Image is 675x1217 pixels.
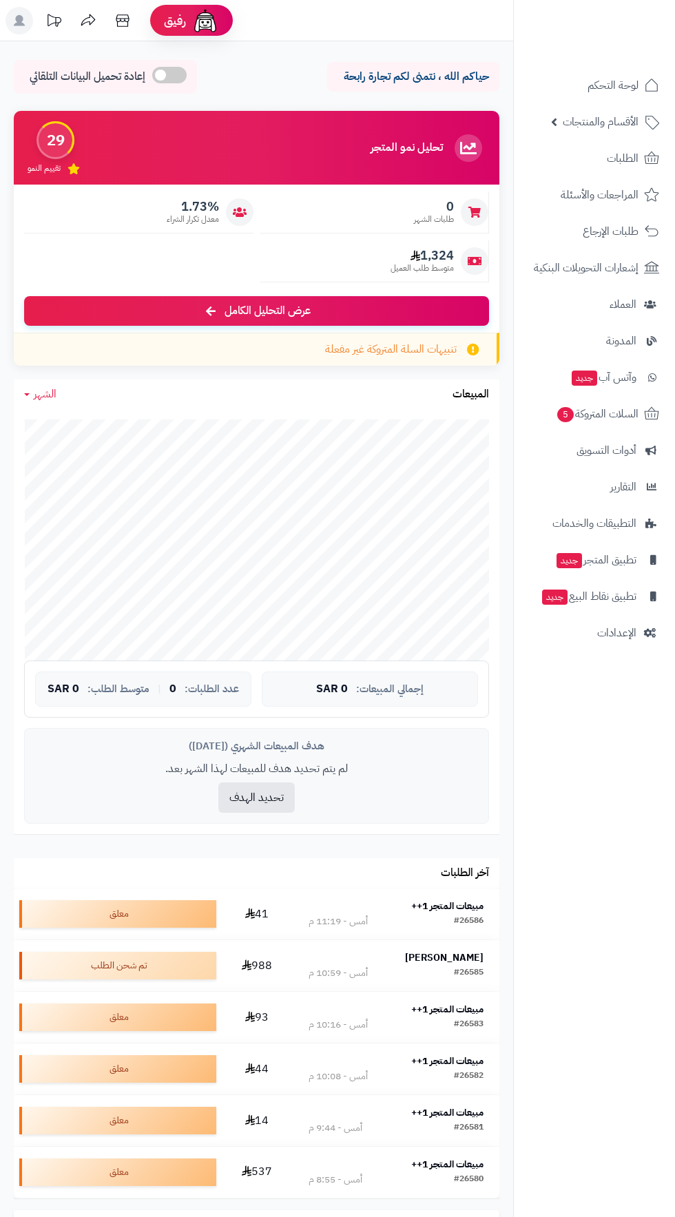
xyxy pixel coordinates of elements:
a: تحديثات المنصة [37,7,71,38]
strong: مبيعات المتجر 1++ [411,1105,484,1120]
div: #26586 [454,915,484,928]
div: أمس - 8:55 م [309,1173,362,1187]
a: تطبيق المتجرجديد [522,543,667,576]
a: الطلبات [522,142,667,175]
span: متوسط طلب العميل [391,262,454,274]
span: طلبات الشهر [414,214,454,225]
span: المراجعات والأسئلة [561,185,638,205]
span: 0 SAR [316,683,348,696]
span: 0 SAR [48,683,79,696]
a: لوحة التحكم [522,69,667,102]
div: #26585 [454,966,484,980]
span: إشعارات التحويلات البنكية [534,258,638,278]
h3: المبيعات [453,388,489,401]
div: معلق [19,1158,216,1186]
td: 14 [222,1095,293,1146]
div: معلق [19,1055,216,1083]
span: إجمالي المبيعات: [356,683,424,695]
a: المدونة [522,324,667,357]
div: #26582 [454,1070,484,1083]
span: متوسط الطلب: [87,683,149,695]
span: جديد [572,371,597,386]
span: السلات المتروكة [556,404,638,424]
div: تم شحن الطلب [19,952,216,979]
span: التطبيقات والخدمات [552,514,636,533]
td: 93 [222,992,293,1043]
strong: مبيعات المتجر 1++ [411,1157,484,1172]
img: ai-face.png [191,7,219,34]
div: معلق [19,900,216,928]
span: المدونة [606,331,636,351]
span: تطبيق المتجر [555,550,636,570]
a: أدوات التسويق [522,434,667,467]
strong: [PERSON_NAME] [405,950,484,965]
button: تحديد الهدف [218,782,295,813]
div: #26581 [454,1121,484,1135]
span: إعادة تحميل البيانات التلقائي [30,69,145,85]
span: 5 [557,407,574,423]
p: لم يتم تحديد هدف للمبيعات لهذا الشهر بعد. [35,761,478,777]
div: #26580 [454,1173,484,1187]
span: تنبيهات السلة المتروكة غير مفعلة [325,342,457,357]
a: الإعدادات [522,616,667,649]
p: حياكم الله ، نتمنى لكم تجارة رابحة [337,69,489,85]
span: جديد [542,590,568,605]
span: 0 [414,199,454,214]
span: أدوات التسويق [577,441,636,460]
span: وآتس آب [570,368,636,387]
span: 0 [169,683,176,696]
a: المراجعات والأسئلة [522,178,667,211]
a: تطبيق نقاط البيعجديد [522,580,667,613]
strong: مبيعات المتجر 1++ [411,1054,484,1068]
span: 1.73% [167,199,219,214]
span: رفيق [164,12,186,29]
div: أمس - 10:08 م [309,1070,368,1083]
h3: تحليل نمو المتجر [371,142,443,154]
span: الإعدادات [597,623,636,643]
span: 1,324 [391,248,454,263]
a: الشهر [24,386,56,402]
img: logo-2.png [581,31,662,60]
div: أمس - 10:59 م [309,966,368,980]
h3: آخر الطلبات [441,867,489,880]
div: هدف المبيعات الشهري ([DATE]) [35,739,478,753]
a: طلبات الإرجاع [522,215,667,248]
span: تقييم النمو [28,163,61,174]
td: 44 [222,1043,293,1094]
span: | [158,684,161,694]
td: 41 [222,888,293,939]
div: أمس - 11:19 م [309,915,368,928]
div: معلق [19,1107,216,1134]
span: الأقسام والمنتجات [563,112,638,132]
a: التطبيقات والخدمات [522,507,667,540]
div: أمس - 9:44 م [309,1121,362,1135]
span: عدد الطلبات: [185,683,239,695]
strong: مبيعات المتجر 1++ [411,1002,484,1017]
a: عرض التحليل الكامل [24,296,489,326]
a: العملاء [522,288,667,321]
a: التقارير [522,470,667,503]
span: الشهر [34,386,56,402]
span: معدل تكرار الشراء [167,214,219,225]
a: وآتس آبجديد [522,361,667,394]
span: لوحة التحكم [588,76,638,95]
span: الطلبات [607,149,638,168]
a: السلات المتروكة5 [522,397,667,430]
span: العملاء [610,295,636,314]
span: تطبيق نقاط البيع [541,587,636,606]
td: 537 [222,1147,293,1198]
div: #26583 [454,1018,484,1032]
strong: مبيعات المتجر 1++ [411,899,484,913]
div: معلق [19,1003,216,1031]
span: التقارير [610,477,636,497]
span: طلبات الإرجاع [583,222,638,241]
span: جديد [557,553,582,568]
div: أمس - 10:16 م [309,1018,368,1032]
td: 988 [222,940,293,991]
span: عرض التحليل الكامل [225,303,311,319]
a: إشعارات التحويلات البنكية [522,251,667,284]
